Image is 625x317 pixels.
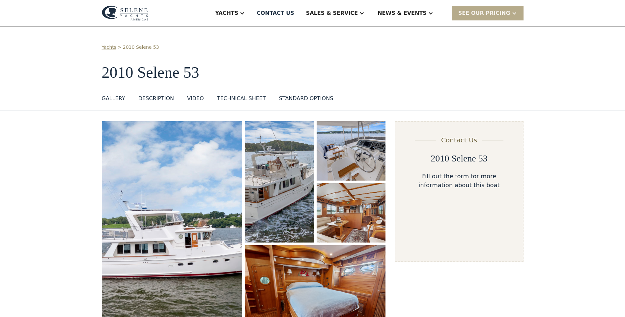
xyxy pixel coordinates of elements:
[123,44,159,51] a: 2010 Selene 53
[215,9,238,17] div: Yachts
[138,95,174,105] a: DESCRIPTION
[118,44,122,51] div: >
[245,121,314,243] a: open lightbox
[217,95,266,102] div: TECHNICAL SHEET
[102,95,125,105] a: GALLERY
[102,44,117,51] a: Yachts
[187,95,204,105] a: VIDEO
[317,183,386,243] a: open lightbox
[102,6,148,21] img: logo
[102,95,125,102] div: GALLERY
[217,95,266,105] a: TECHNICAL SHEET
[138,95,174,102] div: DESCRIPTION
[279,95,333,105] a: STANDARD OPTIONS
[317,121,386,181] a: open lightbox
[257,9,294,17] div: Contact US
[458,9,510,17] div: SEE Our Pricing
[431,153,488,164] h2: 2010 Selene 53
[452,6,524,20] div: SEE Our Pricing
[406,172,512,189] div: Fill out the form for more information about this boat
[102,64,524,81] h1: 2010 Selene 53
[187,95,204,102] div: VIDEO
[406,199,512,248] iframe: Form 1
[306,9,358,17] div: Sales & Service
[441,135,477,145] div: Contact Us
[395,121,523,262] form: Email Form
[378,9,427,17] div: News & EVENTS
[279,95,333,102] div: STANDARD OPTIONS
